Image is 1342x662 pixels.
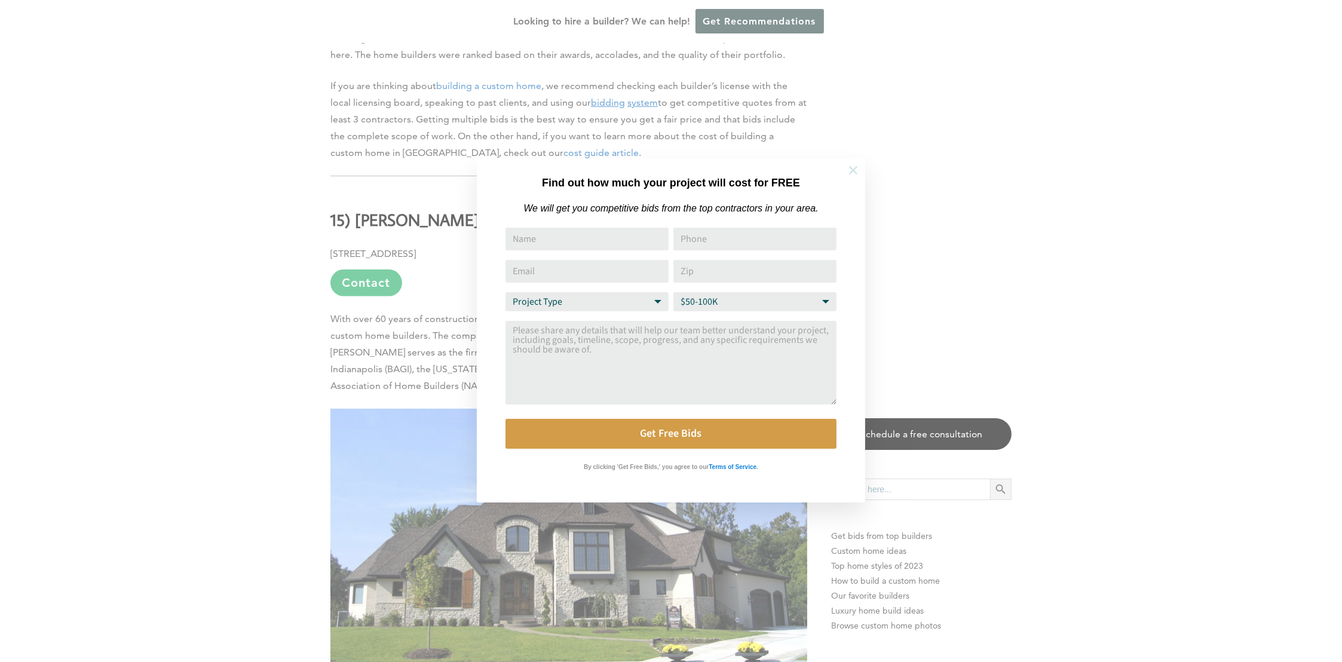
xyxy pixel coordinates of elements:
button: Close [832,149,874,191]
select: Budget Range [673,292,837,311]
input: Name [505,228,669,250]
button: Get Free Bids [505,419,837,449]
strong: . [756,464,758,470]
textarea: Comment or Message [505,321,837,404]
select: Project Type [505,292,669,311]
input: Phone [673,228,837,250]
input: Email Address [505,260,669,283]
iframe: Drift Widget Chat Controller [1113,577,1328,648]
strong: By clicking 'Get Free Bids,' you agree to our [584,464,709,470]
em: We will get you competitive bids from the top contractors in your area. [523,203,818,213]
strong: Find out how much your project will cost for FREE [542,177,800,189]
input: Zip [673,260,837,283]
a: Terms of Service [709,461,756,471]
strong: Terms of Service [709,464,756,470]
